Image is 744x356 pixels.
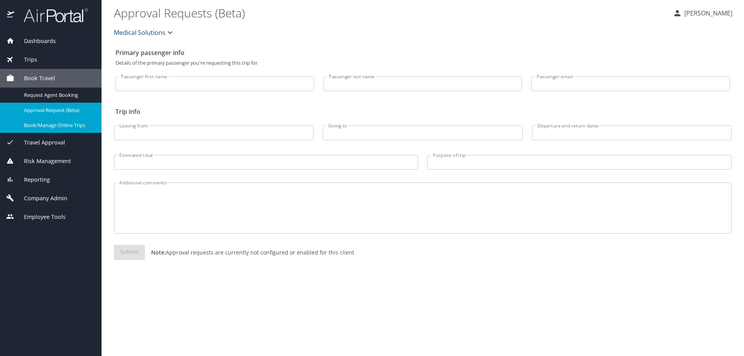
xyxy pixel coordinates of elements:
[682,9,732,18] p: [PERSON_NAME]
[24,91,92,99] span: Request Agent Booking
[15,8,88,23] img: airportal-logo.png
[670,6,735,20] button: [PERSON_NAME]
[24,107,92,114] span: Approval Request (Beta)
[114,1,666,25] h1: Approval Requests (Beta)
[14,55,37,64] span: Trips
[14,74,55,83] span: Book Travel
[14,37,56,45] span: Dashboards
[115,105,730,118] h2: Trip info
[7,8,15,23] img: icon-airportal.png
[115,60,730,65] p: Details of the primary passenger you're requesting this trip for
[151,249,166,256] strong: Note:
[14,175,50,184] span: Reporting
[115,46,730,59] h2: Primary passenger info
[24,122,92,129] span: Book/Manage Online Trips
[14,213,65,221] span: Employee Tools
[111,25,178,40] button: Medical Solutions
[145,248,354,256] p: Approval requests are currently not configured or enabled for this client
[14,194,67,203] span: Company Admin
[14,138,65,147] span: Travel Approval
[114,27,165,38] span: Medical Solutions
[14,157,71,165] span: Risk Management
